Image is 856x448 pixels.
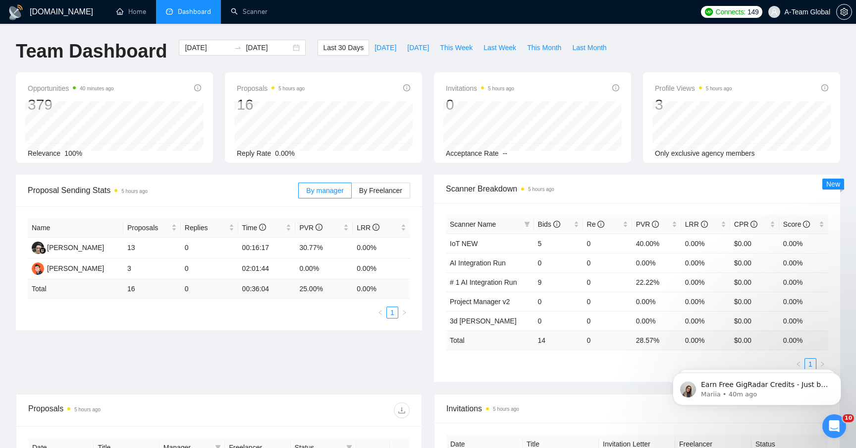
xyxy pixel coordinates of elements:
span: LRR [685,220,708,228]
span: Acceptance Rate [446,149,499,157]
td: 0 [583,253,632,272]
span: swap-right [234,44,242,52]
iframe: Intercom live chat [822,414,846,438]
td: 0.00% [353,258,410,279]
span: Proposal Sending Stats [28,184,298,196]
span: PVR [636,220,659,228]
td: 0.00% [632,253,681,272]
span: Last Month [572,42,606,53]
span: Profile Views [655,82,732,94]
div: 379 [28,95,114,114]
td: 0.00% [779,292,828,311]
a: OK[PERSON_NAME] [32,264,104,272]
td: 0 [534,292,583,311]
span: CPR [734,220,757,228]
td: 0 [583,234,632,253]
td: 0.00 % [353,279,410,299]
div: [PERSON_NAME] [47,242,104,253]
img: OK [32,262,44,275]
span: PVR [299,224,322,232]
span: info-circle [652,221,659,228]
span: Opportunities [28,82,114,94]
span: By manager [306,187,343,194]
td: $ 0.00 [730,330,779,350]
img: logo [8,4,24,20]
span: user [771,8,778,15]
span: info-circle [259,224,266,231]
span: Scanner Breakdown [446,183,828,195]
td: 0.00% [295,258,353,279]
span: right [401,310,407,316]
span: setting [837,8,852,16]
a: # 1 AI Integration Run [450,278,517,286]
td: 0.00% [779,234,828,253]
span: By Freelancer [359,187,402,194]
td: 0.00% [632,311,681,330]
span: info-circle [803,221,810,228]
div: 3 [655,95,732,114]
td: 0 [181,279,238,299]
input: End date [246,42,291,53]
td: 0 [534,311,583,330]
a: setting [836,8,852,16]
td: $0.00 [730,292,779,311]
span: Invitations [446,82,514,94]
span: Proposals [237,82,305,94]
span: info-circle [612,84,619,91]
td: $0.00 [730,253,779,272]
li: Next Page [398,307,410,319]
th: Name [28,218,123,238]
td: 13 [123,238,181,258]
span: left [377,310,383,316]
span: download [394,406,409,414]
td: 0.00% [681,253,730,272]
td: 0.00% [681,234,730,253]
span: Proposals [127,222,169,233]
td: 0.00% [353,238,410,258]
time: 5 hours ago [528,187,554,192]
a: searchScanner [231,7,267,16]
span: Invitations [446,402,828,415]
td: 02:01:44 [238,258,296,279]
td: 0.00% [779,253,828,272]
span: info-circle [553,221,560,228]
button: Last Week [478,40,522,56]
span: Replies [185,222,227,233]
time: 5 hours ago [74,407,101,412]
time: 5 hours ago [278,86,305,91]
span: 0.00% [275,149,295,157]
td: 22.22% [632,272,681,292]
div: 0 [446,95,514,114]
iframe: Intercom notifications message [658,352,856,421]
a: IoT NEW [450,240,478,248]
td: 0.00% [779,311,828,330]
time: 40 minutes ago [80,86,113,91]
a: 1 [387,307,398,318]
td: 40.00% [632,234,681,253]
span: 10 [843,414,854,422]
span: dashboard [166,8,173,15]
td: 0.00% [779,272,828,292]
span: Last Week [483,42,516,53]
th: Proposals [123,218,181,238]
span: [DATE] [407,42,429,53]
td: 0.00% [681,272,730,292]
a: homeHome [116,7,146,16]
td: 0 [181,238,238,258]
a: Project Manager v2 [450,298,510,306]
span: This Month [527,42,561,53]
span: Relevance [28,149,60,157]
span: Score [783,220,810,228]
button: left [374,307,386,319]
time: 5 hours ago [706,86,732,91]
span: -- [503,149,507,157]
td: 3 [123,258,181,279]
span: [DATE] [374,42,396,53]
td: $0.00 [730,272,779,292]
h1: Team Dashboard [16,40,167,63]
span: info-circle [821,84,828,91]
span: to [234,44,242,52]
th: Replies [181,218,238,238]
